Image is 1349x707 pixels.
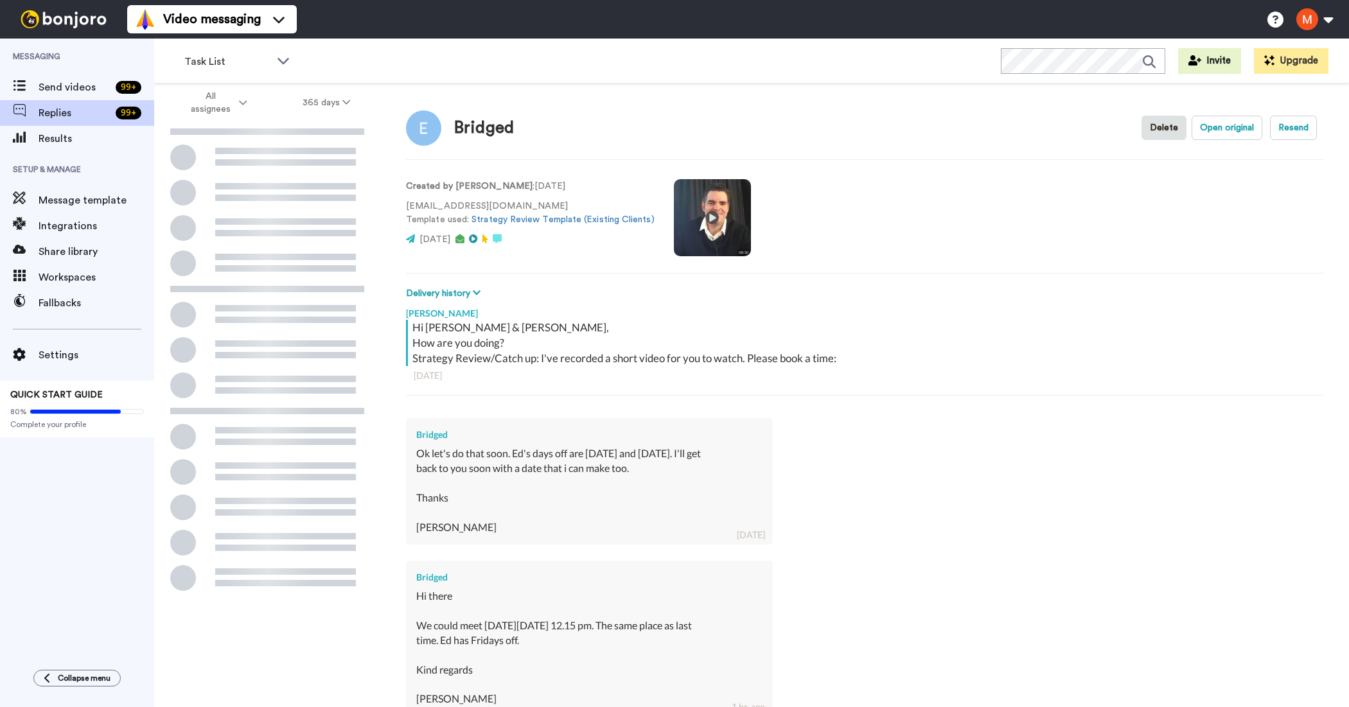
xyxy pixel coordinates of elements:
span: Settings [39,347,154,363]
button: All assignees [157,85,275,121]
span: Replies [39,105,110,121]
span: [DATE] [419,235,450,244]
span: Share library [39,244,154,259]
span: Send videos [39,80,110,95]
div: Hi there We could meet [DATE][DATE] 12.15 pm. The same place as last time. Ed has Fridays off. Ki... [416,589,763,706]
div: [DATE] [414,369,1316,382]
span: All assignees [184,90,236,116]
span: Results [39,131,154,146]
span: Message template [39,193,154,208]
div: 99 + [116,107,141,119]
button: Invite [1178,48,1241,74]
a: Strategy Review Template (Existing Clients) [472,215,654,224]
div: Bridged [416,428,763,441]
button: Delivery history [406,286,484,301]
img: vm-color.svg [135,9,155,30]
div: Bridged [416,571,763,584]
strong: Created by [PERSON_NAME] [406,182,533,191]
span: Integrations [39,218,154,234]
button: Resend [1270,116,1317,140]
div: 99 + [116,81,141,94]
button: Open original [1192,116,1262,140]
div: Hi [PERSON_NAME] & [PERSON_NAME], How are you doing? Strategy Review/Catch up: I've recorded a sh... [412,320,1320,366]
p: : [DATE] [406,180,655,193]
button: 365 days [275,91,378,114]
button: Upgrade [1254,48,1328,74]
span: Task List [184,54,270,69]
span: Complete your profile [10,419,144,430]
div: [PERSON_NAME] [406,301,1323,320]
img: bj-logo-header-white.svg [15,10,112,28]
span: Collapse menu [58,673,110,683]
button: Delete [1142,116,1186,140]
img: Image of Bridged [406,110,441,146]
span: QUICK START GUIDE [10,390,103,399]
button: Collapse menu [33,670,121,686]
p: [EMAIL_ADDRESS][DOMAIN_NAME] Template used: [406,200,655,227]
span: Workspaces [39,270,154,285]
div: [DATE] [737,528,765,541]
span: Video messaging [163,10,261,28]
div: Ok let's do that soon. Ed's days off are [DATE] and [DATE]. I'll get back to you soon with a date... [416,446,763,534]
div: Bridged [454,119,514,137]
span: 80% [10,406,27,417]
span: Fallbacks [39,295,154,311]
